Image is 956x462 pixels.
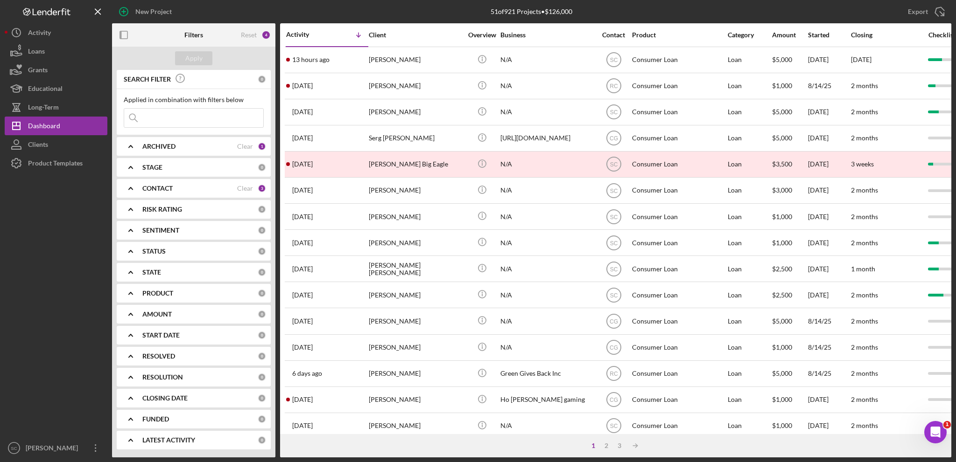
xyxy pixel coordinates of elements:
[632,283,725,307] div: Consumer Loan
[632,309,725,333] div: Consumer Loan
[292,422,313,429] time: 2025-08-11 22:07
[292,291,313,299] time: 2025-08-14 20:36
[728,335,771,360] div: Loan
[632,31,725,39] div: Product
[808,335,850,360] div: 8/14/25
[772,230,807,255] div: $1,000
[728,126,771,151] div: Loan
[369,152,462,177] div: [PERSON_NAME] Big Eagle
[610,318,618,325] text: CG
[5,61,107,79] button: Grants
[851,395,878,403] time: 2 months
[5,23,107,42] button: Activity
[28,61,48,82] div: Grants
[184,31,203,39] b: Filters
[851,265,875,273] time: 1 month
[610,266,618,272] text: SC
[808,74,850,98] div: 8/14/25
[632,152,725,177] div: Consumer Loan
[728,414,771,438] div: Loan
[772,178,807,203] div: $3,000
[292,56,330,63] time: 2025-08-19 06:16
[258,268,266,276] div: 0
[728,100,771,124] div: Loan
[369,387,462,412] div: [PERSON_NAME]
[772,335,807,360] div: $1,000
[728,309,771,333] div: Loan
[369,126,462,151] div: Serg [PERSON_NAME]
[500,126,594,151] div: [URL][DOMAIN_NAME]
[28,154,83,175] div: Product Templates
[851,291,878,299] time: 2 months
[610,423,618,429] text: SC
[610,135,618,142] text: CG
[808,48,850,72] div: [DATE]
[500,387,594,412] div: Ho [PERSON_NAME] gaming
[258,373,266,381] div: 0
[369,361,462,386] div: [PERSON_NAME]
[632,230,725,255] div: Consumer Loan
[500,335,594,360] div: N/A
[728,256,771,281] div: Loan
[808,204,850,229] div: [DATE]
[728,204,771,229] div: Loan
[610,345,618,351] text: CG
[610,161,618,168] text: SC
[185,51,203,65] div: Apply
[500,283,594,307] div: N/A
[237,143,253,150] div: Clear
[924,421,947,443] iframe: Intercom live chat
[369,204,462,229] div: [PERSON_NAME]
[632,100,725,124] div: Consumer Loan
[258,184,266,193] div: 3
[241,31,257,39] div: Reset
[500,152,594,177] div: N/A
[135,2,172,21] div: New Project
[258,205,266,214] div: 0
[292,265,313,273] time: 2025-08-14 20:55
[500,230,594,255] div: N/A
[632,48,725,72] div: Consumer Loan
[142,310,172,318] b: AMOUNT
[292,317,313,325] time: 2025-08-14 16:54
[728,178,771,203] div: Loan
[772,31,807,39] div: Amount
[632,74,725,98] div: Consumer Loan
[5,98,107,117] button: Long-Term
[286,31,327,38] div: Activity
[369,414,462,438] div: [PERSON_NAME]
[772,256,807,281] div: $2,500
[728,74,771,98] div: Loan
[11,446,17,451] text: SC
[258,247,266,255] div: 0
[258,226,266,234] div: 0
[369,178,462,203] div: [PERSON_NAME]
[292,239,313,247] time: 2025-08-15 14:10
[772,204,807,229] div: $1,000
[851,55,872,63] time: [DATE]
[500,414,594,438] div: N/A
[908,2,928,21] div: Export
[112,2,181,21] button: New Project
[175,51,212,65] button: Apply
[28,79,63,100] div: Educational
[610,240,618,246] text: SC
[851,213,878,221] time: 2 months
[5,117,107,135] a: Dashboard
[28,23,51,44] div: Activity
[5,135,107,154] button: Clients
[613,442,626,449] div: 3
[851,160,874,168] time: 3 weeks
[808,309,850,333] div: 8/14/25
[258,436,266,444] div: 0
[851,239,878,247] time: 2 months
[124,76,171,83] b: SEARCH FILTER
[851,134,878,142] time: 2 months
[142,248,166,255] b: STATUS
[632,256,725,281] div: Consumer Loan
[369,230,462,255] div: [PERSON_NAME]
[632,335,725,360] div: Consumer Loan
[772,387,807,412] div: $1,000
